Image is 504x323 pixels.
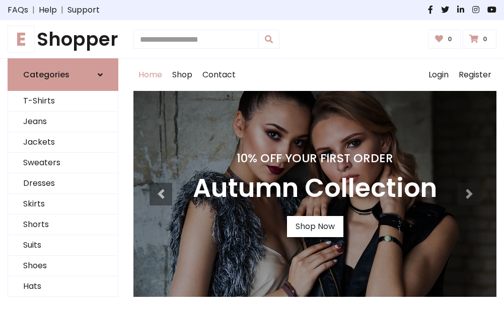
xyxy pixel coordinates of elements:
[8,153,118,173] a: Sweaters
[445,35,455,44] span: 0
[8,112,118,132] a: Jeans
[8,4,28,16] a: FAQs
[193,151,437,165] h4: 10% Off Your First Order
[8,276,118,297] a: Hats
[428,30,461,49] a: 0
[197,59,241,91] a: Contact
[39,4,57,16] a: Help
[423,59,454,91] a: Login
[67,4,100,16] a: Support
[454,59,496,91] a: Register
[8,235,118,256] a: Suits
[8,58,118,91] a: Categories
[8,256,118,276] a: Shoes
[480,35,490,44] span: 0
[287,216,343,237] a: Shop Now
[133,59,167,91] a: Home
[28,4,39,16] span: |
[8,214,118,235] a: Shorts
[8,194,118,214] a: Skirts
[8,26,35,53] span: E
[193,173,437,204] h3: Autumn Collection
[23,70,69,79] h6: Categories
[57,4,67,16] span: |
[8,173,118,194] a: Dresses
[8,91,118,112] a: T-Shirts
[8,132,118,153] a: Jackets
[8,28,118,50] a: EShopper
[8,28,118,50] h1: Shopper
[167,59,197,91] a: Shop
[463,30,496,49] a: 0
